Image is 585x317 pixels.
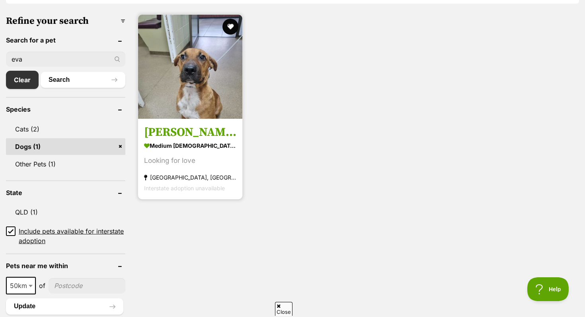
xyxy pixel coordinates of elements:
[222,19,238,35] button: favourite
[144,140,236,151] strong: medium [DEMOGRAPHIC_DATA] Dog
[39,281,45,290] span: of
[138,15,242,119] img: Evan - Mixed breed Dog
[6,37,125,44] header: Search for a pet
[49,278,125,293] input: postcode
[144,172,236,183] strong: [GEOGRAPHIC_DATA], [GEOGRAPHIC_DATA]
[6,121,125,137] a: Cats (2)
[6,15,125,27] h3: Refine your search
[6,298,123,314] button: Update
[138,119,242,199] a: [PERSON_NAME] medium [DEMOGRAPHIC_DATA] Dog Looking for love [GEOGRAPHIC_DATA], [GEOGRAPHIC_DATA]...
[6,226,125,245] a: Include pets available for interstate adoption
[144,185,225,191] span: Interstate adoption unavailable
[19,226,125,245] span: Include pets available for interstate adoption
[6,277,36,294] span: 50km
[6,106,125,113] header: Species
[7,280,35,291] span: 50km
[6,204,125,220] a: QLD (1)
[6,262,125,269] header: Pets near me within
[275,302,292,316] span: Close
[41,72,125,88] button: Search
[6,52,125,67] input: Toby
[527,277,569,301] iframe: Help Scout Beacon - Open
[6,156,125,172] a: Other Pets (1)
[6,138,125,155] a: Dogs (1)
[144,155,236,166] div: Looking for love
[6,189,125,196] header: State
[144,125,236,140] h3: [PERSON_NAME]
[6,71,39,89] a: Clear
